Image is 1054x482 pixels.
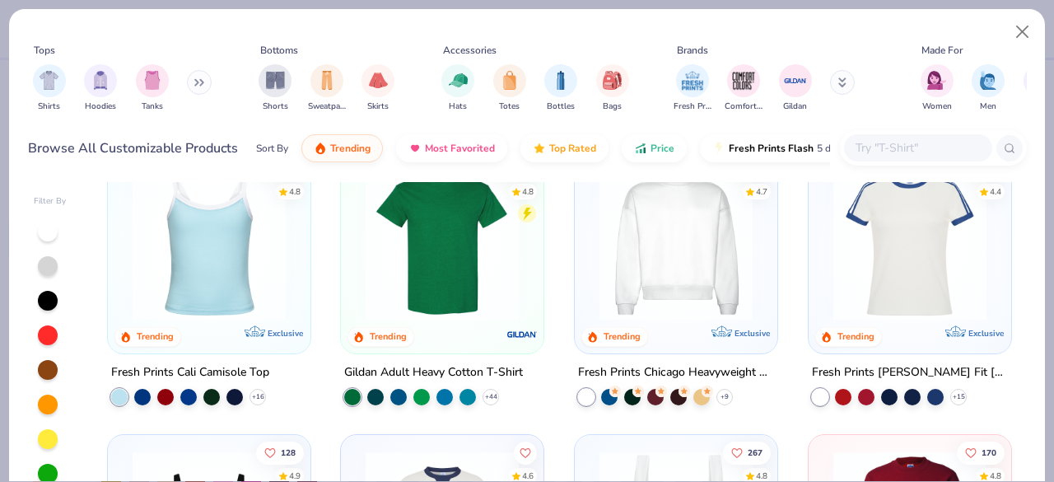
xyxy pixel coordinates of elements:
div: Accessories [443,43,497,58]
button: Close [1007,16,1038,48]
div: 4.8 [990,470,1001,482]
img: most_fav.gif [408,142,422,155]
span: Bags [603,101,622,113]
div: Filter By [34,195,67,208]
img: e5540c4d-e74a-4e58-9a52-192fe86bec9f [825,167,995,321]
div: Made For [921,43,963,58]
input: Try "T-Shirt" [854,138,981,157]
button: filter button [544,64,577,113]
div: filter for Hats [441,64,474,113]
span: Sweatpants [308,101,346,113]
button: filter button [136,64,169,113]
button: filter button [361,64,394,113]
button: filter button [596,64,629,113]
div: 4.9 [289,470,301,482]
span: Top Rated [549,142,596,155]
div: filter for Bags [596,64,629,113]
button: filter button [259,64,291,113]
div: 4.6 [523,470,534,482]
img: Bottles Image [552,71,570,90]
span: Bottles [547,101,575,113]
img: Gildan Image [783,68,808,93]
span: Most Favorited [425,142,495,155]
button: filter button [84,64,117,113]
div: Gildan Adult Heavy Cotton T-Shirt [344,362,523,382]
div: Bottoms [260,43,298,58]
span: Shirts [38,101,60,113]
div: filter for Hoodies [84,64,117,113]
div: Tops [34,43,55,58]
div: Fresh Prints [PERSON_NAME] Fit [PERSON_NAME] Shirt with Stripes [812,362,1008,382]
span: Hoodies [85,101,116,113]
div: Browse All Customizable Products [28,138,238,158]
div: Fresh Prints Chicago Heavyweight Crewneck [578,362,774,382]
div: filter for Women [921,64,954,113]
button: filter button [725,64,763,113]
span: + 9 [721,391,729,401]
div: 4.8 [756,470,767,482]
button: Like [256,441,304,464]
div: 4.8 [523,185,534,198]
button: filter button [308,64,346,113]
img: Shorts Image [266,71,285,90]
span: Exclusive [968,327,1004,338]
img: db319196-8705-402d-8b46-62aaa07ed94f [357,167,527,321]
img: Totes Image [501,71,519,90]
img: 1358499d-a160-429c-9f1e-ad7a3dc244c9 [591,167,761,321]
span: Fresh Prints Flash [729,142,814,155]
span: 267 [748,448,763,456]
div: filter for Gildan [779,64,812,113]
span: Price [651,142,674,155]
div: filter for Totes [493,64,526,113]
div: 4.7 [756,185,767,198]
button: Top Rated [520,134,609,162]
img: Skirts Image [369,71,388,90]
button: filter button [921,64,954,113]
div: filter for Bottles [544,64,577,113]
img: trending.gif [314,142,327,155]
img: TopRated.gif [533,142,546,155]
img: Gildan logo [506,317,539,350]
button: filter button [674,64,711,113]
button: Price [622,134,687,162]
span: + 16 [251,391,263,401]
img: Shirts Image [40,71,58,90]
div: 4.4 [990,185,1001,198]
button: Trending [301,134,383,162]
span: Gildan [783,101,807,113]
img: Women Image [927,71,946,90]
img: Hoodies Image [91,71,110,90]
span: 170 [982,448,996,456]
span: Men [980,101,996,113]
div: filter for Fresh Prints [674,64,711,113]
img: Fresh Prints Image [680,68,705,93]
div: filter for Skirts [361,64,394,113]
span: + 44 [485,391,497,401]
span: Tanks [142,101,163,113]
div: filter for Shorts [259,64,291,113]
span: Exclusive [267,327,302,338]
span: Comfort Colors [725,101,763,113]
img: Tanks Image [143,71,161,90]
img: Hats Image [449,71,468,90]
span: Hats [449,101,467,113]
span: 128 [281,448,296,456]
span: Skirts [367,101,389,113]
span: 5 day delivery [817,139,878,158]
button: Like [957,441,1005,464]
span: Totes [499,101,520,113]
span: Fresh Prints [674,101,711,113]
div: Brands [677,43,708,58]
div: filter for Sweatpants [308,64,346,113]
img: a25d9891-da96-49f3-a35e-76288174bf3a [124,167,294,321]
button: filter button [779,64,812,113]
span: Exclusive [735,327,770,338]
img: Sweatpants Image [318,71,336,90]
img: Comfort Colors Image [731,68,756,93]
button: filter button [972,64,1005,113]
button: filter button [33,64,66,113]
img: flash.gif [712,142,725,155]
img: Bags Image [603,71,621,90]
span: Trending [330,142,371,155]
button: filter button [441,64,474,113]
